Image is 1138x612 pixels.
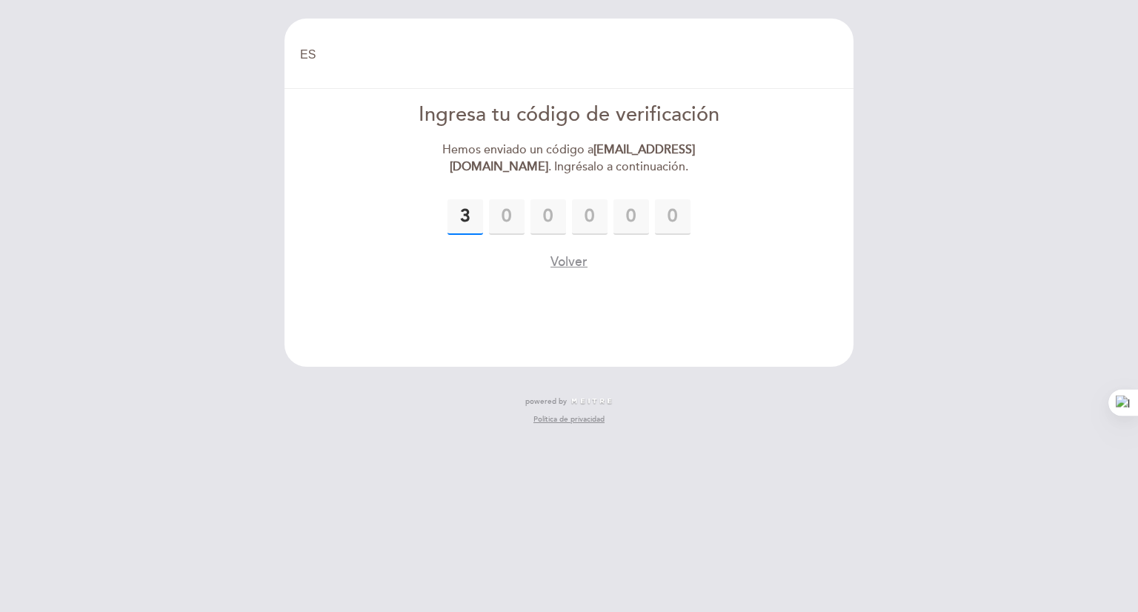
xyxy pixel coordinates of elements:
[525,396,613,407] a: powered by
[399,101,739,130] div: Ingresa tu código de verificación
[525,396,567,407] span: powered by
[447,199,483,235] input: 0
[489,199,525,235] input: 0
[572,199,608,235] input: 0
[533,414,605,425] a: Política de privacidad
[570,398,613,405] img: MEITRE
[399,142,739,176] div: Hemos enviado un código a . Ingrésalo a continuación.
[655,199,691,235] input: 0
[613,199,649,235] input: 0
[530,199,566,235] input: 0
[550,253,588,271] button: Volver
[450,142,696,174] strong: [EMAIL_ADDRESS][DOMAIN_NAME]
